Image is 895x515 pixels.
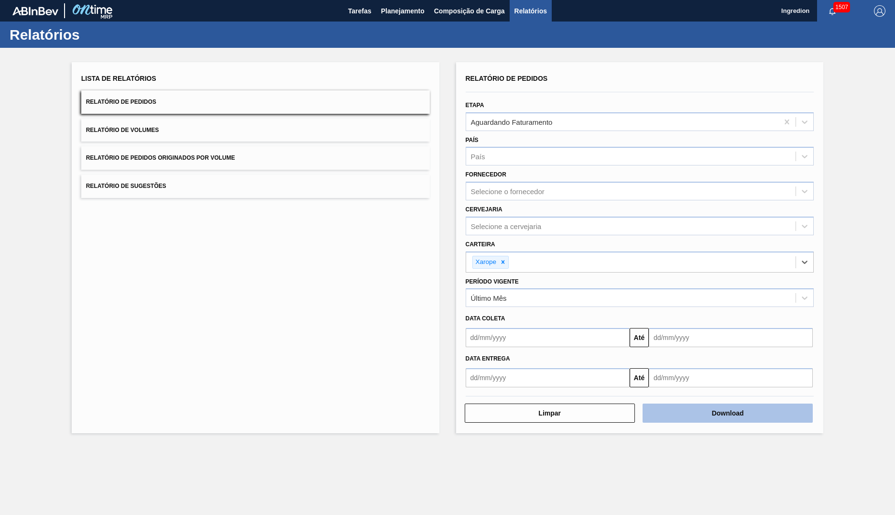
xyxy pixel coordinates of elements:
[466,102,484,109] label: Etapa
[471,153,485,161] div: País
[466,171,506,178] label: Fornecedor
[630,328,649,347] button: Até
[86,127,159,133] span: Relatório de Volumes
[833,2,850,12] span: 1507
[466,278,519,285] label: Período Vigente
[466,328,630,347] input: dd/mm/yyyy
[466,206,502,213] label: Cervejaria
[466,241,495,248] label: Carteira
[649,368,813,387] input: dd/mm/yyyy
[81,175,430,198] button: Relatório de Sugestões
[630,368,649,387] button: Até
[81,119,430,142] button: Relatório de Volumes
[12,7,58,15] img: TNhmsLtSVTkK8tSr43FrP2fwEKptu5GPRR3wAAAABJRU5ErkJggg==
[466,355,510,362] span: Data entrega
[466,368,630,387] input: dd/mm/yyyy
[514,5,547,17] span: Relatórios
[466,137,479,143] label: País
[81,146,430,170] button: Relatório de Pedidos Originados por Volume
[466,315,505,322] span: Data coleta
[471,187,545,196] div: Selecione o fornecedor
[434,5,505,17] span: Composição de Carga
[81,75,156,82] span: Lista de Relatórios
[471,118,553,126] div: Aguardando Faturamento
[381,5,425,17] span: Planejamento
[10,29,179,40] h1: Relatórios
[643,404,813,423] button: Download
[817,4,848,18] button: Notificações
[466,75,548,82] span: Relatório de Pedidos
[874,5,885,17] img: Logout
[81,90,430,114] button: Relatório de Pedidos
[86,99,156,105] span: Relatório de Pedidos
[473,256,498,268] div: Xarope
[471,294,507,302] div: Último Mês
[86,183,166,189] span: Relatório de Sugestões
[348,5,371,17] span: Tarefas
[465,404,635,423] button: Limpar
[471,222,542,230] div: Selecione a cervejaria
[86,154,235,161] span: Relatório de Pedidos Originados por Volume
[649,328,813,347] input: dd/mm/yyyy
